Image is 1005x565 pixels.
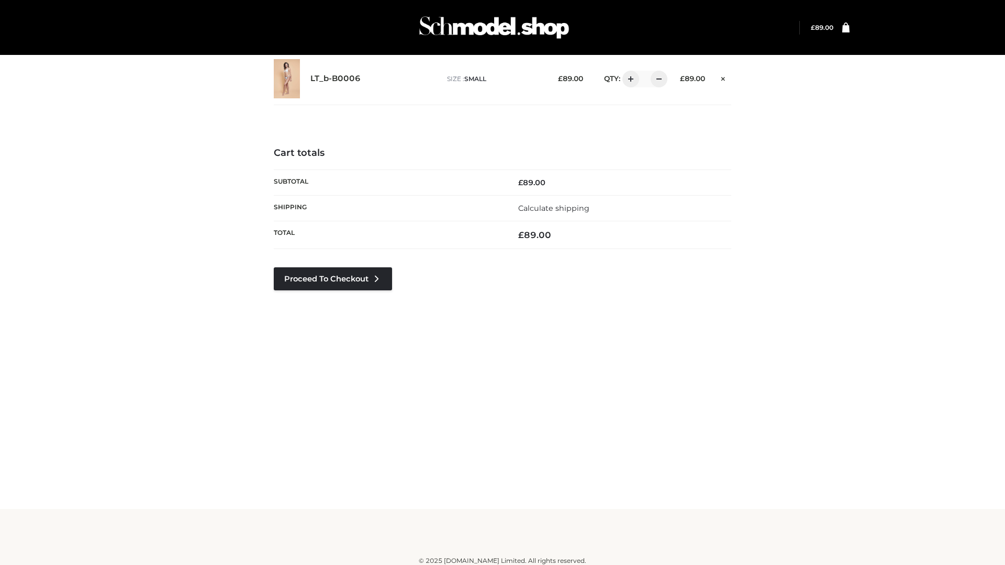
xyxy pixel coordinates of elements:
span: SMALL [464,75,486,83]
div: QTY: [594,71,664,87]
th: Total [274,221,502,249]
bdi: 89.00 [680,74,705,83]
th: Shipping [274,195,502,221]
img: LT_b-B0006 - SMALL [274,59,300,98]
h4: Cart totals [274,148,731,159]
a: £89.00 [811,24,833,31]
span: £ [558,74,563,83]
span: £ [518,178,523,187]
span: £ [518,230,524,240]
bdi: 89.00 [518,230,551,240]
th: Subtotal [274,169,502,195]
span: £ [680,74,685,83]
img: Schmodel Admin 964 [416,7,573,48]
bdi: 89.00 [518,178,545,187]
a: Calculate shipping [518,204,589,213]
a: LT_b-B0006 [310,74,361,84]
bdi: 89.00 [811,24,833,31]
a: Proceed to Checkout [274,267,392,290]
p: size : [447,74,542,84]
a: Remove this item [716,71,731,84]
bdi: 89.00 [558,74,583,83]
span: £ [811,24,815,31]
